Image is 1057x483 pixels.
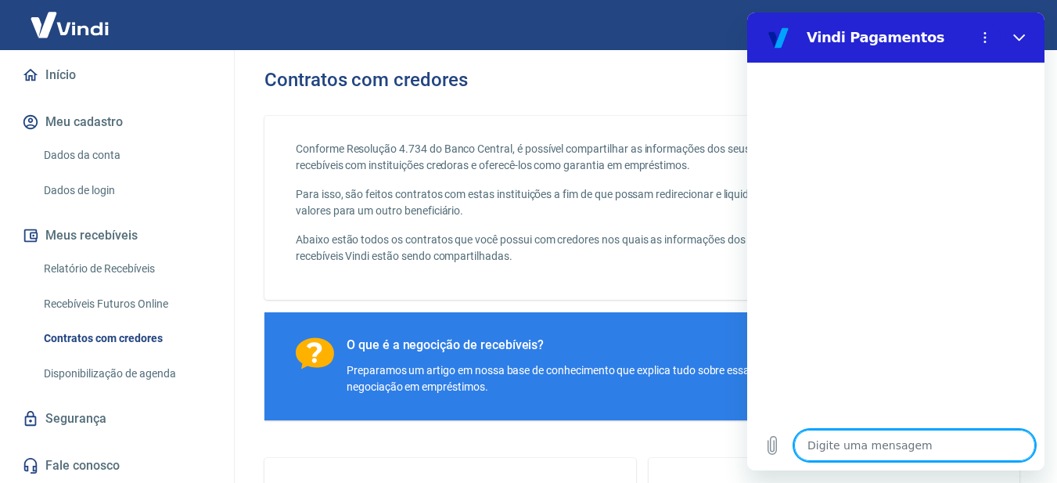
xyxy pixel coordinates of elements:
[38,288,215,320] a: Recebíveis Futuros Online
[38,175,215,207] a: Dados de login
[19,218,215,253] button: Meus recebíveis
[38,358,215,390] a: Disponibilização de agenda
[747,13,1044,470] iframe: Janela de mensagens
[19,449,215,483] a: Fale conosco
[264,69,468,91] h3: Contratos com credores
[296,186,781,219] p: Para isso, são feitos contratos com estas instituições a fim de que possam redirecionar e liquida...
[19,58,215,92] a: Início
[19,105,215,139] button: Meu cadastro
[38,323,215,355] a: Contratos com credores
[296,232,781,265] p: Abaixo estão todos os contratos que você possui com credores nos quais as informações dos seus re...
[19,1,120,49] img: Vindi
[19,402,215,436] a: Segurança
[296,141,781,174] p: Conforme Resolução 4.734 do Banco Central, é possível compartilhar as informações dos seus recebí...
[296,337,334,369] img: Ícone com um ponto de interrogação.
[347,362,901,395] div: Preparamos um artigo em nossa base de conhecimento que explica tudo sobre essa nova modalidade de...
[982,11,1038,40] button: Sair
[38,253,215,285] a: Relatório de Recebíveis
[347,337,901,353] div: O que é a negocição de recebíveis?
[38,139,215,171] a: Dados da conta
